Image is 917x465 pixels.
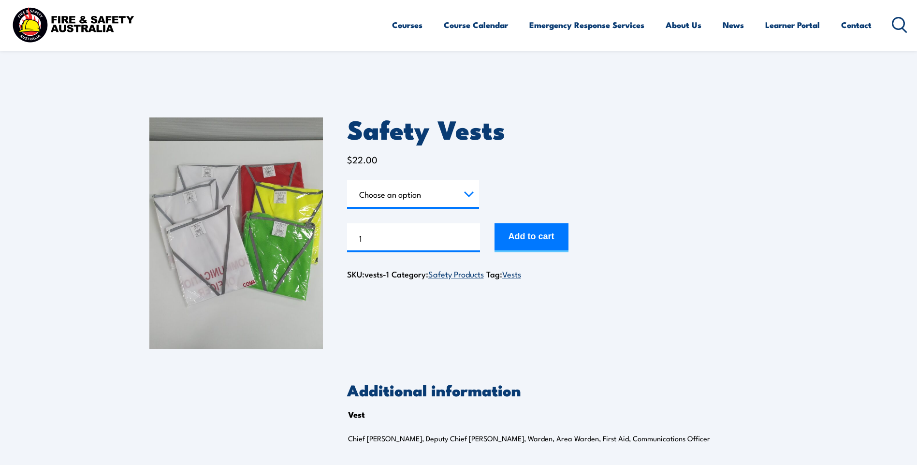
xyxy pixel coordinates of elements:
a: Vests [502,268,521,279]
a: Learner Portal [765,12,820,38]
bdi: 22.00 [347,153,378,166]
a: Contact [841,12,872,38]
a: News [723,12,744,38]
a: About Us [666,12,701,38]
input: Product quantity [347,223,480,252]
span: Category: [392,268,484,280]
img: Safety Vests [149,117,323,349]
span: $ [347,153,352,166]
span: vests-1 [364,268,389,280]
button: Add to cart [495,223,568,252]
a: Safety Products [428,268,484,279]
span: SKU: [347,268,389,280]
h1: Safety Vests [347,117,768,140]
span: Tag: [486,268,521,280]
h2: Additional information [347,383,768,396]
a: Courses [392,12,422,38]
a: Course Calendar [444,12,508,38]
a: Emergency Response Services [529,12,644,38]
th: Vest [348,407,365,421]
p: Chief [PERSON_NAME], Deputy Chief [PERSON_NAME], Warden, Area Warden, First Aid, Communications O... [348,434,737,443]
